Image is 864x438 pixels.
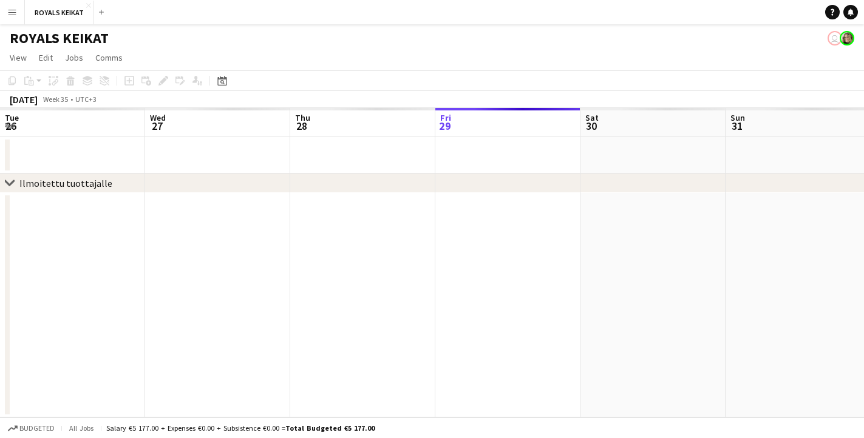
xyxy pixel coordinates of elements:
[19,424,55,433] span: Budgeted
[25,1,94,24] button: ROYALS KEIKAT
[729,119,745,133] span: 31
[67,423,96,433] span: All jobs
[5,112,19,123] span: Tue
[95,52,123,63] span: Comms
[90,50,128,66] a: Comms
[34,50,58,66] a: Edit
[293,119,310,133] span: 28
[840,31,854,45] app-user-avatar: Pauliina Aalto
[828,31,842,45] app-user-avatar: Johanna Hytönen
[75,95,97,104] div: UTC+3
[10,52,27,63] span: View
[295,112,310,123] span: Thu
[730,112,745,123] span: Sun
[10,93,38,106] div: [DATE]
[3,119,19,133] span: 26
[148,119,166,133] span: 27
[438,119,451,133] span: 29
[585,112,599,123] span: Sat
[6,422,56,435] button: Budgeted
[285,423,375,433] span: Total Budgeted €5 177.00
[440,112,451,123] span: Fri
[106,423,375,433] div: Salary €5 177.00 + Expenses €0.00 + Subsistence €0.00 =
[5,50,32,66] a: View
[10,29,109,47] h1: ROYALS KEIKAT
[40,95,70,104] span: Week 35
[65,52,83,63] span: Jobs
[19,177,112,189] div: Ilmoitettu tuottajalle
[150,112,166,123] span: Wed
[39,52,53,63] span: Edit
[60,50,88,66] a: Jobs
[583,119,599,133] span: 30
